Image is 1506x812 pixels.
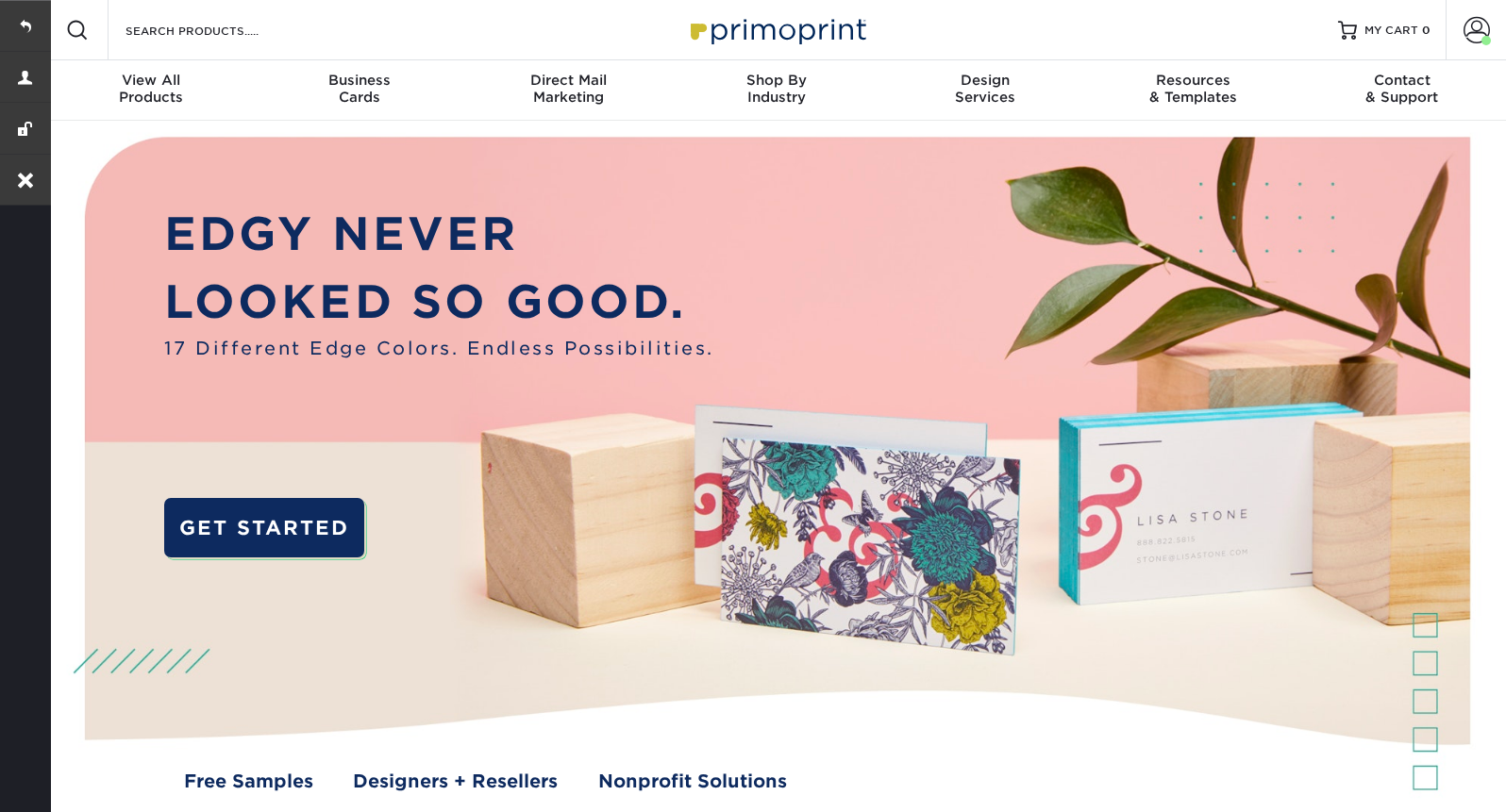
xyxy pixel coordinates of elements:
[1422,24,1431,37] span: 0
[124,19,308,41] input: SEARCH PRODUCTS.....
[673,60,881,121] a: Shop ByIndustry
[1089,72,1297,89] span: Resources
[47,72,256,89] span: View All
[1089,60,1297,121] a: Resources& Templates
[880,60,1089,121] a: DesignServices
[256,60,464,121] a: BusinessCards
[880,72,1089,106] div: Services
[184,769,313,796] a: Free Samples
[464,60,673,121] a: Direct MailMarketing
[164,498,365,557] a: GET STARTED
[673,72,881,89] span: Shop By
[1297,72,1506,106] div: & Support
[164,200,714,268] p: EDGY NEVER
[47,60,256,121] a: View AllProducts
[673,72,881,106] div: Industry
[353,769,558,796] a: Designers + Resellers
[164,268,714,336] p: LOOKED SO GOOD.
[1297,72,1506,89] span: Contact
[47,72,256,106] div: Products
[464,72,673,106] div: Marketing
[1297,60,1506,121] a: Contact& Support
[464,72,673,89] span: Direct Mail
[256,72,464,106] div: Cards
[682,9,871,50] img: Primoprint
[164,336,714,363] span: 17 Different Edge Colors. Endless Possibilities.
[598,769,787,796] a: Nonprofit Solutions
[1089,72,1297,106] div: & Templates
[5,754,160,805] iframe: Google Customer Reviews
[256,72,464,89] span: Business
[880,72,1089,89] span: Design
[1364,23,1418,39] span: MY CART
